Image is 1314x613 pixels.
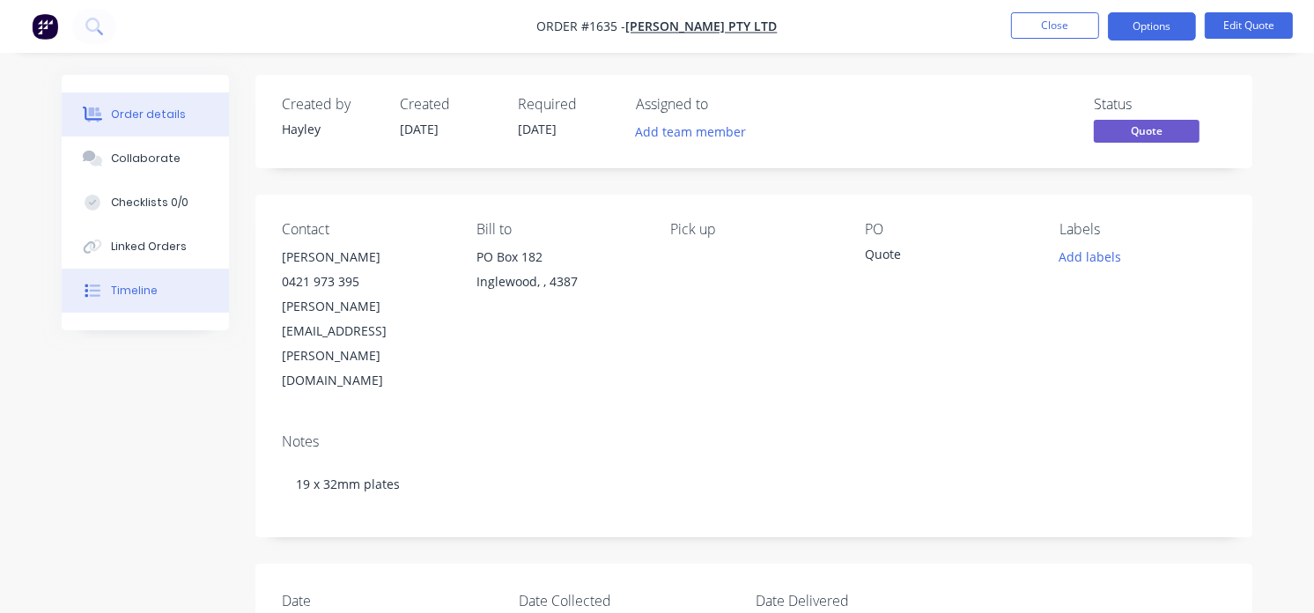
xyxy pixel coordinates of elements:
span: Quote [1094,120,1200,142]
div: [PERSON_NAME]0421 973 395[PERSON_NAME][EMAIL_ADDRESS][PERSON_NAME][DOMAIN_NAME] [282,245,448,393]
div: PO [865,221,1031,238]
div: PO Box 182 [476,245,643,270]
div: Created by [282,96,379,113]
div: Labels [1059,221,1226,238]
div: Assigned to [636,96,812,113]
div: PO Box 182Inglewood, , 4387 [476,245,643,301]
button: Add team member [636,120,756,144]
div: Notes [282,433,1226,450]
img: Factory [32,13,58,40]
div: Pick up [671,221,838,238]
div: Order details [111,107,186,122]
label: Date Collected [519,590,739,611]
div: Bill to [476,221,643,238]
div: Required [518,96,615,113]
div: Timeline [111,283,158,299]
button: Checklists 0/0 [62,181,229,225]
div: Collaborate [111,151,181,166]
span: [DATE] [400,121,439,137]
label: Date [282,590,502,611]
div: Contact [282,221,448,238]
div: Linked Orders [111,239,187,255]
div: 0421 973 395 [282,270,448,294]
a: [PERSON_NAME] Pty Ltd [626,18,778,35]
button: Add labels [1050,245,1131,269]
label: Date Delivered [756,590,976,611]
button: Linked Orders [62,225,229,269]
div: [PERSON_NAME][EMAIL_ADDRESS][PERSON_NAME][DOMAIN_NAME] [282,294,448,393]
button: Quote [1094,120,1200,146]
button: Collaborate [62,137,229,181]
span: Order #1635 - [537,18,626,35]
div: Inglewood, , 4387 [476,270,643,294]
button: Order details [62,92,229,137]
button: Options [1108,12,1196,41]
button: Add team member [626,120,756,144]
button: Timeline [62,269,229,313]
button: Close [1011,12,1099,39]
div: [PERSON_NAME] [282,245,448,270]
div: Status [1094,96,1226,113]
span: [DATE] [518,121,557,137]
div: Quote [865,245,1031,270]
div: Created [400,96,497,113]
div: Checklists 0/0 [111,195,188,210]
div: Hayley [282,120,379,138]
button: Edit Quote [1205,12,1293,39]
div: 19 x 32mm plates [282,457,1226,511]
